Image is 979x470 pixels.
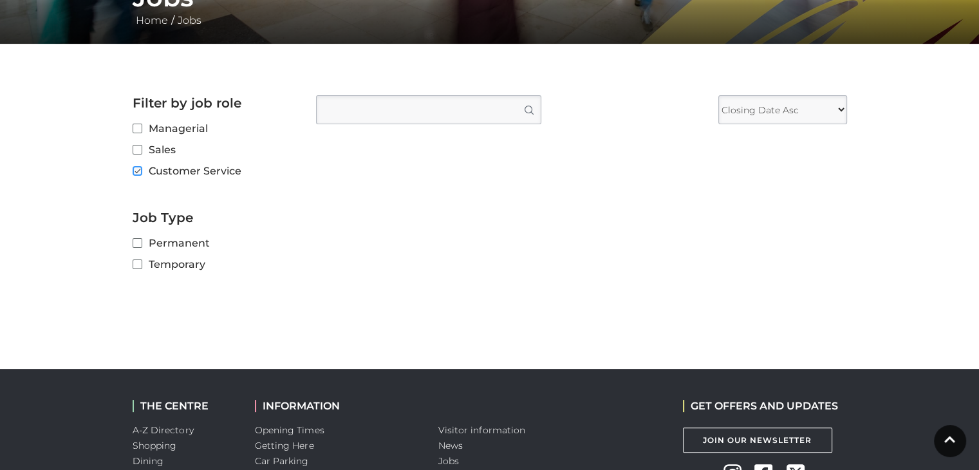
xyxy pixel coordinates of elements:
label: Sales [133,142,297,158]
h2: Job Type [133,210,297,225]
a: News [438,440,463,451]
a: Car Parking [255,455,309,467]
a: Jobs [174,14,205,26]
a: Opening Times [255,424,324,436]
a: Dining [133,455,164,467]
a: Jobs [438,455,459,467]
h2: THE CENTRE [133,400,236,412]
h2: GET OFFERS AND UPDATES [683,400,838,412]
label: Permanent [133,235,297,251]
a: Getting Here [255,440,314,451]
a: Join Our Newsletter [683,428,832,453]
label: Temporary [133,256,297,272]
label: Managerial [133,120,297,136]
a: A-Z Directory [133,424,194,436]
a: Visitor information [438,424,526,436]
h2: Filter by job role [133,95,297,111]
a: Home [133,14,171,26]
h2: INFORMATION [255,400,419,412]
label: Customer Service [133,163,297,179]
a: Shopping [133,440,177,451]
